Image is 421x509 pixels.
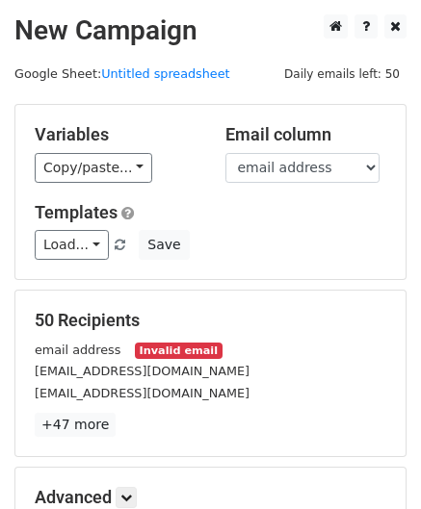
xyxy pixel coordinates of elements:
[35,386,250,400] small: [EMAIL_ADDRESS][DOMAIN_NAME]
[277,66,407,81] a: Daily emails left: 50
[35,124,197,145] h5: Variables
[35,202,118,222] a: Templates
[35,310,386,331] h5: 50 Recipients
[35,364,250,378] small: [EMAIL_ADDRESS][DOMAIN_NAME]
[35,343,120,357] small: email address
[35,413,116,437] a: +47 more
[35,487,386,508] h5: Advanced
[101,66,229,81] a: Untitled spreadsheet
[35,153,152,183] a: Copy/paste...
[277,64,407,85] span: Daily emails left: 50
[35,230,109,260] a: Load...
[139,230,189,260] button: Save
[135,343,222,359] small: Invalid email
[225,124,387,145] h5: Email column
[14,14,407,47] h2: New Campaign
[14,66,230,81] small: Google Sheet:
